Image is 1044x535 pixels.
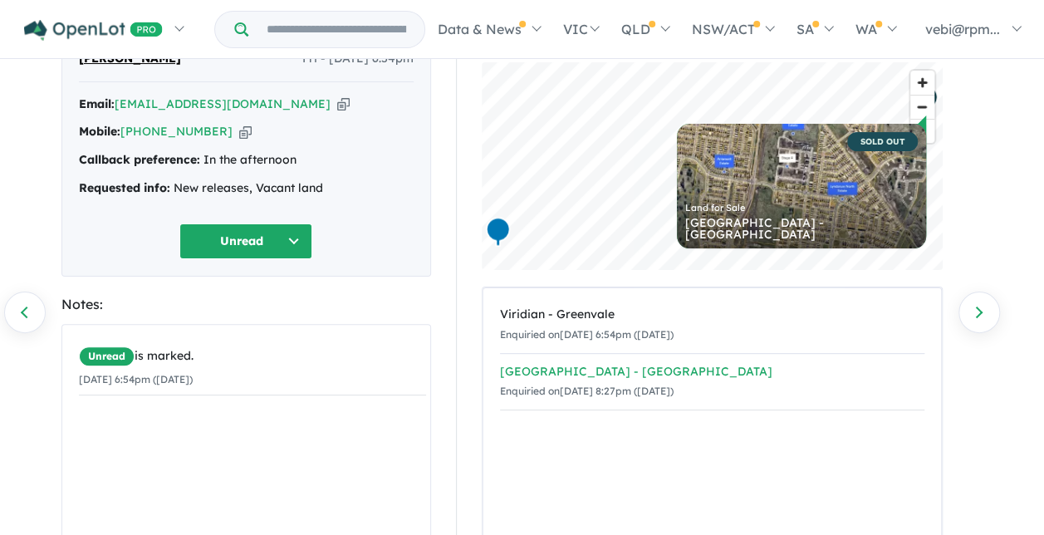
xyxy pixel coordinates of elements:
canvas: Map [482,62,943,270]
button: Zoom out [910,95,934,119]
button: Unread [179,223,312,259]
strong: Requested info: [79,180,170,195]
div: Viridian - Greenvale [500,305,924,325]
div: In the afternoon [79,150,414,170]
strong: Email: [79,96,115,111]
span: Unread [79,346,135,366]
img: Openlot PRO Logo White [24,20,163,41]
input: Try estate name, suburb, builder or developer [252,12,421,47]
span: Zoom out [910,96,934,119]
div: New releases, Vacant land [79,179,414,199]
span: Reset bearing to north [910,120,934,143]
small: Enquiried on [DATE] 8:27pm ([DATE]) [500,385,674,397]
button: Zoom in [910,71,934,95]
strong: Callback preference: [79,152,200,167]
small: [DATE] 6:54pm ([DATE]) [79,373,193,385]
a: SOLD OUT Land for Sale [GEOGRAPHIC_DATA] - [GEOGRAPHIC_DATA] [677,124,926,248]
button: Reset bearing to north [910,119,934,143]
a: [EMAIL_ADDRESS][DOMAIN_NAME] [115,96,331,111]
div: is marked. [79,346,426,366]
div: Notes: [61,293,431,316]
div: Map marker [913,85,938,115]
button: Copy [337,96,350,113]
span: SOLD OUT [847,132,918,151]
div: [GEOGRAPHIC_DATA] - [GEOGRAPHIC_DATA] [500,362,924,382]
div: Land for Sale [685,204,918,213]
strong: Mobile: [79,124,120,139]
div: Map marker [485,217,510,248]
span: vebi@rpm... [925,21,1000,37]
small: Enquiried on [DATE] 6:54pm ([DATE]) [500,328,674,341]
a: Viridian - GreenvaleEnquiried on[DATE] 6:54pm ([DATE]) [500,297,924,354]
button: Copy [239,123,252,140]
a: [GEOGRAPHIC_DATA] - [GEOGRAPHIC_DATA]Enquiried on[DATE] 8:27pm ([DATE]) [500,353,924,411]
div: [GEOGRAPHIC_DATA] - [GEOGRAPHIC_DATA] [685,217,918,240]
a: [PHONE_NUMBER] [120,124,233,139]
